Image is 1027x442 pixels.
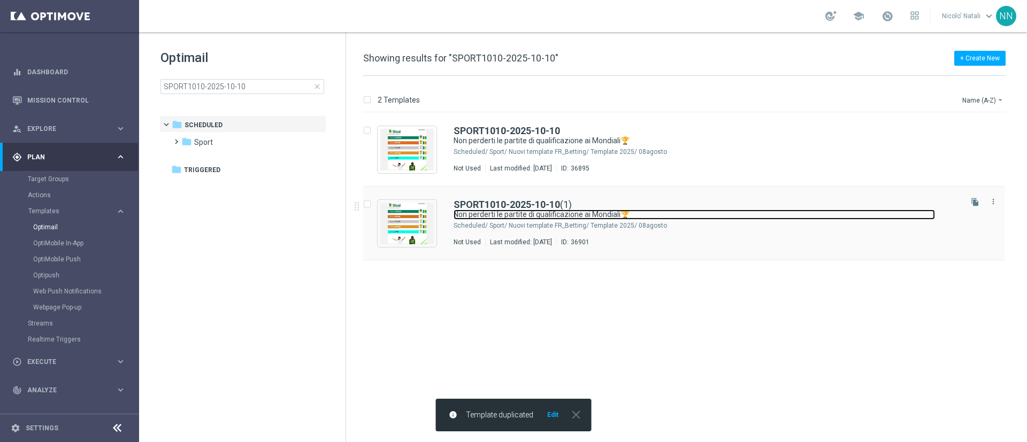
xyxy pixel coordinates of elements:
span: Template duplicated [466,410,533,420]
a: Target Groups [28,175,111,183]
i: file_copy [971,198,979,206]
i: keyboard_arrow_right [116,123,126,134]
button: more_vert [988,195,999,208]
div: OptiMobile In-App [33,235,138,251]
p: 2 Templates [378,95,420,105]
div: Target Groups [28,171,138,187]
button: Mission Control [12,96,126,105]
span: Scheduled [185,120,223,130]
a: Optimail [33,223,111,231]
div: Actions [28,187,138,203]
span: close [313,82,321,91]
a: Webpage Pop-up [33,303,111,312]
b: SPORT1010-2025-10-10 [454,199,560,210]
div: Press SPACE to select this row. [352,187,1025,260]
div: Explore [12,124,116,134]
div: ID: [556,238,589,246]
i: keyboard_arrow_right [116,356,126,367]
a: SPORT1010-2025-10-10 [454,126,560,136]
div: Not Used [454,164,481,173]
div: Press SPACE to select this row. [352,113,1025,187]
a: Actions [28,191,111,199]
span: Triggered [184,165,220,175]
button: person_search Explore keyboard_arrow_right [12,125,126,133]
b: SPORT1010-2025-10-10 [454,125,560,136]
i: close [569,408,583,422]
a: Mission Control [27,86,126,114]
i: folder [172,119,182,130]
div: Templates [28,208,116,214]
a: Realtime Triggers [28,335,111,344]
button: equalizer Dashboard [12,68,126,76]
a: Web Push Notifications [33,287,111,296]
div: Scheduled/ [454,221,488,230]
div: Last modified: [DATE] [486,238,556,246]
div: Not Used [454,238,481,246]
button: Templates keyboard_arrow_right [28,207,126,215]
div: Templates [28,203,138,315]
button: track_changes Analyze keyboard_arrow_right [12,386,126,394]
div: Mission Control [12,86,126,114]
i: gps_fixed [12,152,22,162]
a: Settings [26,425,58,431]
div: Analyze [12,385,116,395]
i: info [449,410,457,419]
div: OptiMobile Push [33,251,138,267]
i: track_changes [12,385,22,395]
a: Dashboard [27,58,126,86]
div: Optimail [33,219,138,235]
span: Showing results for "SPORT1010-2025-10-10" [363,52,558,64]
div: Optipush [33,267,138,283]
a: OptiMobile Push [33,255,111,263]
a: Optipush [33,271,111,280]
i: more_vert [989,197,998,206]
a: SPORT1010-2025-10-10(1) [454,200,572,210]
a: Nicolo' Natalikeyboard_arrow_down [941,8,996,24]
button: gps_fixed Plan keyboard_arrow_right [12,153,126,161]
button: file_copy [968,195,982,209]
div: 36895 [571,164,589,173]
span: Sport [194,137,213,147]
div: NN [996,6,1016,26]
span: Plan [27,154,116,160]
img: 36901.jpeg [380,203,434,244]
input: Search Template [160,79,324,94]
div: Scheduled/ [454,148,488,156]
a: Non perderti le partite di qualificazione ai Mondiali🏆 [454,210,935,220]
i: person_search [12,124,22,134]
button: + Create New [954,51,1006,66]
div: Non perderti le partite di qualificazione ai Mondiali🏆 [454,136,960,146]
button: Name (A-Z)arrow_drop_down [961,94,1006,106]
i: folder [181,136,192,147]
span: Explore [27,126,116,132]
div: Scheduled/Sport/Nuovi template FR_Betting/Template 2025/08agosto [489,221,960,230]
div: Dashboard [12,58,126,86]
div: ID: [556,164,589,173]
h1: Optimail [160,49,324,66]
i: settings [11,423,20,433]
button: close [568,410,583,419]
a: Non perderti le partite di qualificazione ai Mondiali🏆 [454,136,935,146]
i: keyboard_arrow_right [116,385,126,395]
i: folder [171,164,182,175]
div: Webpage Pop-up [33,299,138,315]
i: play_circle_outline [12,357,22,367]
button: play_circle_outline Execute keyboard_arrow_right [12,358,126,366]
span: Execute [27,359,116,365]
div: Execute [12,357,116,367]
span: Templates [28,208,105,214]
a: OptiMobile In-App [33,239,111,247]
i: keyboard_arrow_right [116,152,126,162]
div: Plan [12,152,116,162]
i: keyboard_arrow_right [116,413,126,423]
i: arrow_drop_down [996,96,1005,104]
span: school [853,10,864,22]
span: keyboard_arrow_down [983,10,995,22]
div: Realtime Triggers [28,331,138,347]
